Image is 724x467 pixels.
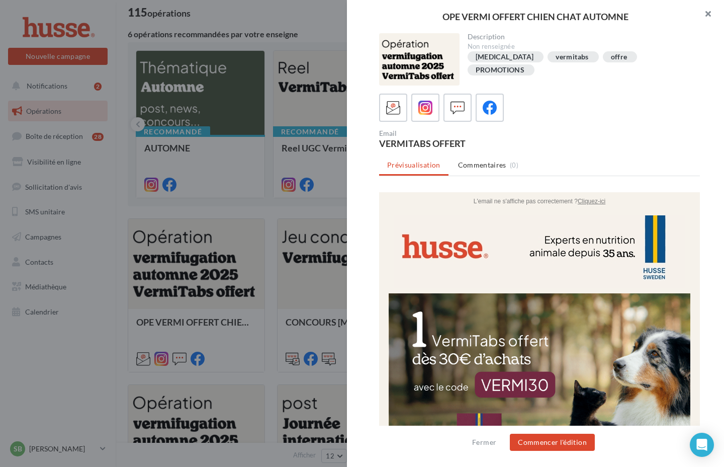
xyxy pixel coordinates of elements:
[510,161,518,169] span: (0)
[468,436,500,448] button: Fermer
[611,53,627,61] div: offre
[15,23,306,96] img: Experts_en_nutrition_animale.jpg
[379,139,535,148] div: VERMITABS OFFERT
[458,160,506,170] span: Commentaires
[510,434,595,451] button: Commencer l'édition
[379,130,535,137] div: Email
[556,53,588,61] div: vermitabs
[95,6,199,13] span: L'email ne s'affiche pas correctement ?
[10,101,311,338] img: news_vermi30.png
[199,6,226,13] a: Cliquez-ici
[468,33,692,40] div: Description
[690,433,714,457] div: Open Intercom Messenger
[476,66,525,74] div: PROMOTIONS
[476,53,534,61] div: [MEDICAL_DATA]
[363,12,708,21] div: OPE VERMI OFFERT CHIEN CHAT AUTOMNE
[468,42,692,51] div: Non renseignée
